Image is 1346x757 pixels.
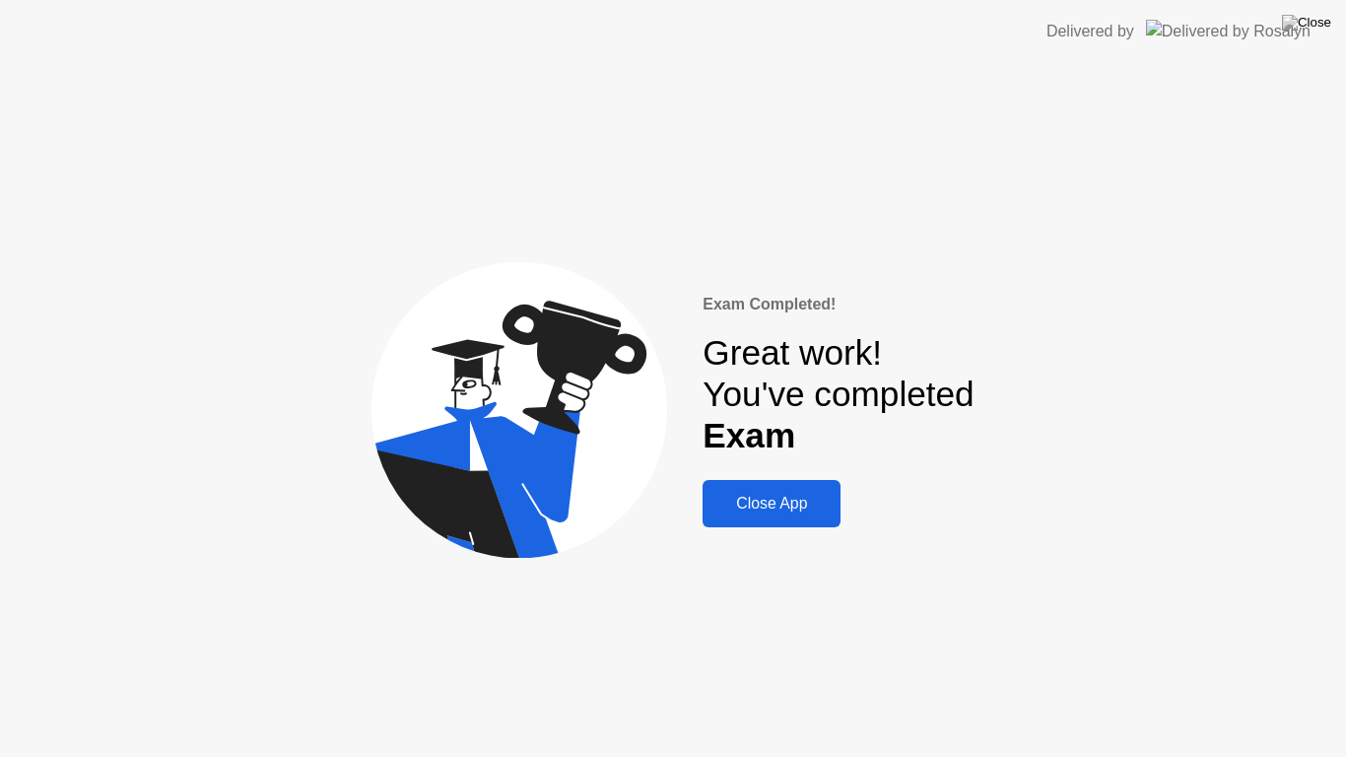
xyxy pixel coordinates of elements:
button: Close App [703,480,841,527]
img: Delivered by Rosalyn [1146,20,1311,42]
div: Great work! You've completed [703,332,974,457]
div: Delivered by [1046,20,1134,43]
b: Exam [703,416,795,454]
img: Close [1282,15,1331,31]
div: Close App [708,495,835,513]
div: Exam Completed! [703,293,974,316]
